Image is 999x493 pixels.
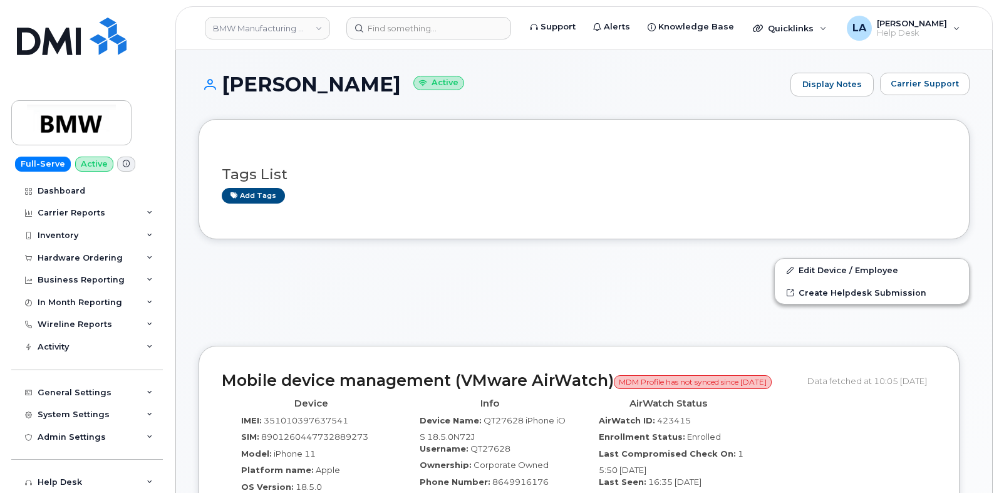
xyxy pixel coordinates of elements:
label: AirWatch ID: [599,415,655,427]
h3: Tags List [222,167,946,182]
label: Enrollment Status: [599,431,685,443]
h2: Mobile device management (VMware AirWatch) [222,372,798,390]
label: Last Compromised Check On: [599,448,736,460]
span: iPhone 11 [274,449,316,459]
span: 16:35 [DATE] [648,477,701,487]
span: Carrier Support [891,78,959,90]
span: 423415 [657,415,691,425]
h4: Info [410,398,569,409]
div: Data fetched at 10:05 [DATE] [807,369,936,393]
button: Carrier Support [880,73,970,95]
label: Phone Number: [420,476,490,488]
label: Model: [241,448,272,460]
span: MDM Profile has not synced since [DATE] [614,375,772,389]
span: 18.5.0 [296,482,322,492]
span: 8649916176 [492,477,549,487]
a: Create Helpdesk Submission [775,281,969,304]
a: Display Notes [790,73,874,96]
span: 8901260447732889273 [261,432,368,442]
label: Device Name: [420,415,482,427]
a: Add tags [222,188,285,204]
span: 351010397637541 [264,415,348,425]
label: OS Version: [241,481,294,493]
h1: [PERSON_NAME] [199,73,784,95]
label: Last Seen: [599,476,646,488]
label: SIM: [241,431,259,443]
small: Active [413,76,464,90]
label: Username: [420,443,468,455]
span: Corporate Owned [474,460,549,470]
label: Ownership: [420,459,472,471]
span: QT27628 iPhone iOS 18.5.0N72J [420,415,566,442]
span: Enrolled [687,432,721,442]
label: Platform name: [241,464,314,476]
a: Edit Device / Employee [775,259,969,281]
h4: AirWatch Status [589,398,748,409]
label: IMEI: [241,415,262,427]
span: Apple [316,465,340,475]
h4: Device [231,398,391,409]
span: QT27628 [470,444,510,454]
